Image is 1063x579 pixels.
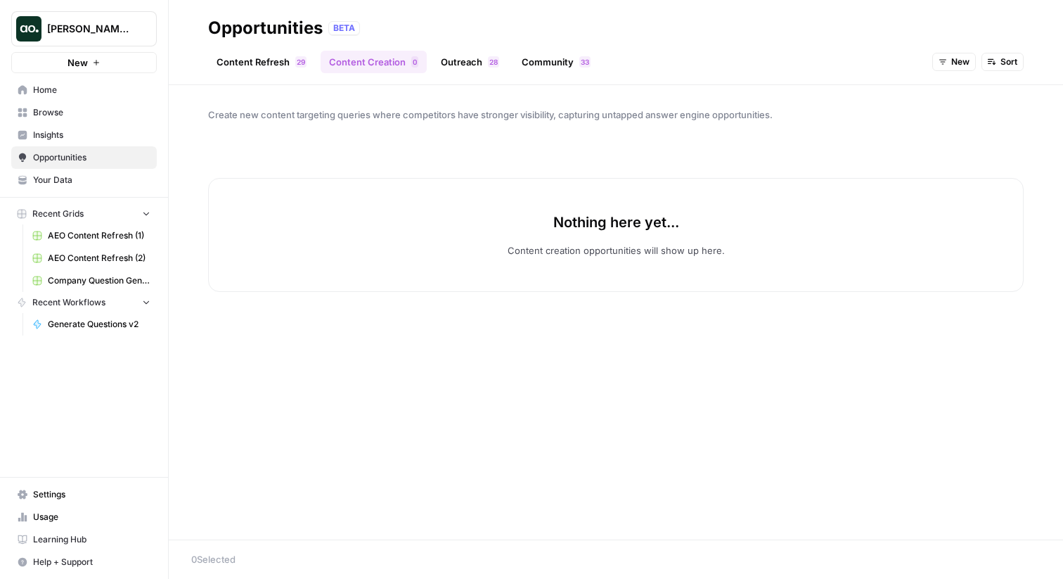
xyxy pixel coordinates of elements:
[33,533,150,546] span: Learning Hub
[11,124,157,146] a: Insights
[581,56,585,68] span: 3
[301,56,305,68] span: 9
[208,108,1024,122] span: Create new content targeting queries where competitors have stronger visibility, capturing untapp...
[579,56,591,68] div: 33
[321,51,427,73] a: Content Creation0
[16,16,41,42] img: Dillon Test Logo
[11,506,157,528] a: Usage
[488,56,499,68] div: 28
[32,208,84,220] span: Recent Grids
[208,17,323,39] div: Opportunities
[11,11,157,46] button: Workspace: Dillon Test
[494,56,498,68] span: 8
[413,56,417,68] span: 0
[47,22,132,36] span: [PERSON_NAME] Test
[11,146,157,169] a: Opportunities
[513,51,599,73] a: Community33
[33,511,150,523] span: Usage
[11,169,157,191] a: Your Data
[26,224,157,247] a: AEO Content Refresh (1)
[11,292,157,313] button: Recent Workflows
[951,56,969,68] span: New
[33,106,150,119] span: Browse
[11,203,157,224] button: Recent Grids
[33,488,150,501] span: Settings
[11,483,157,506] a: Settings
[33,151,150,164] span: Opportunities
[48,229,150,242] span: AEO Content Refresh (1)
[33,556,150,568] span: Help + Support
[48,318,150,331] span: Generate Questions v2
[67,56,88,70] span: New
[328,21,360,35] div: BETA
[33,84,150,96] span: Home
[32,296,105,309] span: Recent Workflows
[297,56,301,68] span: 2
[489,56,494,68] span: 2
[508,243,725,257] p: Content creation opportunities will show up here.
[208,51,315,73] a: Content Refresh29
[553,212,679,232] p: Nothing here yet...
[981,53,1024,71] button: Sort
[11,551,157,573] button: Help + Support
[1000,56,1017,68] span: Sort
[411,56,418,68] div: 0
[48,252,150,265] span: AEO Content Refresh (2)
[932,53,976,71] button: New
[11,528,157,551] a: Learning Hub
[295,56,307,68] div: 29
[191,552,1041,566] div: 0 Selected
[26,313,157,336] a: Generate Questions v2
[33,174,150,186] span: Your Data
[48,274,150,287] span: Company Question Generation
[432,51,508,73] a: Outreach28
[585,56,589,68] span: 3
[11,52,157,73] button: New
[26,247,157,269] a: AEO Content Refresh (2)
[11,79,157,101] a: Home
[33,129,150,141] span: Insights
[11,101,157,124] a: Browse
[26,269,157,292] a: Company Question Generation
